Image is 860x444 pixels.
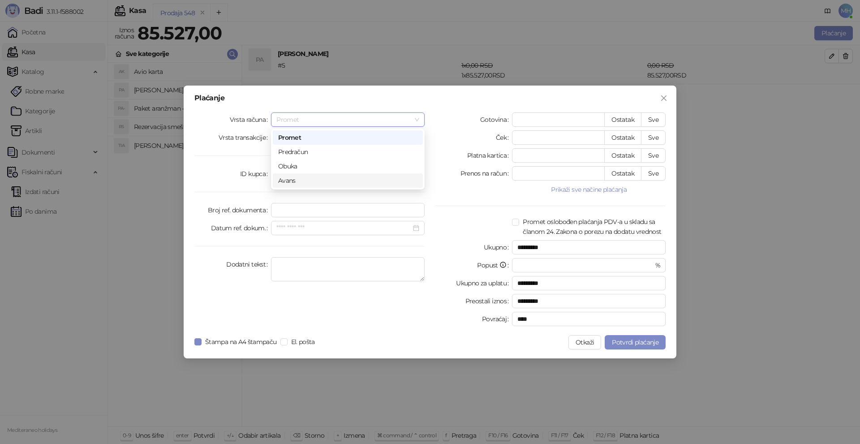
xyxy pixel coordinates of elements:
label: Platna kartica [467,148,512,163]
button: Sve [641,148,666,163]
input: Popust [517,259,653,272]
div: Promet [273,130,423,145]
label: Preostali iznos [465,294,512,308]
label: Vrsta računa [230,112,271,127]
input: Datum ref. dokum. [276,223,411,233]
label: Popust [477,258,512,272]
label: Gotovina [480,112,512,127]
div: Plaćanje [194,95,666,102]
label: Broj ref. dokumenta [208,203,271,217]
label: Povraćaj [482,312,512,326]
div: Promet [278,133,417,142]
label: Prenos na račun [460,166,512,181]
button: Potvrdi plaćanje [605,335,666,349]
span: El. pošta [288,337,318,347]
div: Obuka [273,159,423,173]
span: close [660,95,667,102]
label: Vrsta transakcije [219,130,271,145]
label: Dodatni tekst [226,257,271,272]
span: Promet [276,113,419,126]
button: Sve [641,166,666,181]
button: Ostatak [604,166,641,181]
input: Broj ref. dokumenta [271,203,425,217]
label: ID kupca [240,167,271,181]
button: Sve [641,112,666,127]
button: Prikaži sve načine plaćanja [512,184,666,195]
span: Potvrdi plaćanje [612,338,658,346]
div: Predračun [273,145,423,159]
label: Ukupno [484,240,512,254]
span: Zatvori [657,95,671,102]
textarea: Dodatni tekst [271,257,425,281]
label: Ček [496,130,512,145]
button: Ostatak [604,112,641,127]
div: Predračun [278,147,417,157]
span: Promet oslobođen plaćanja PDV-a u skladu sa članom 24. Zakona o porezu na dodatu vrednost [519,217,666,237]
label: Ukupno za uplatu [456,276,512,290]
div: Obuka [278,161,417,171]
span: Štampa na A4 štampaču [202,337,280,347]
button: Ostatak [604,130,641,145]
button: Close [657,91,671,105]
div: Avans [278,176,417,185]
label: Datum ref. dokum. [211,221,271,235]
button: Ostatak [604,148,641,163]
div: Avans [273,173,423,188]
button: Sve [641,130,666,145]
button: Otkaži [568,335,601,349]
